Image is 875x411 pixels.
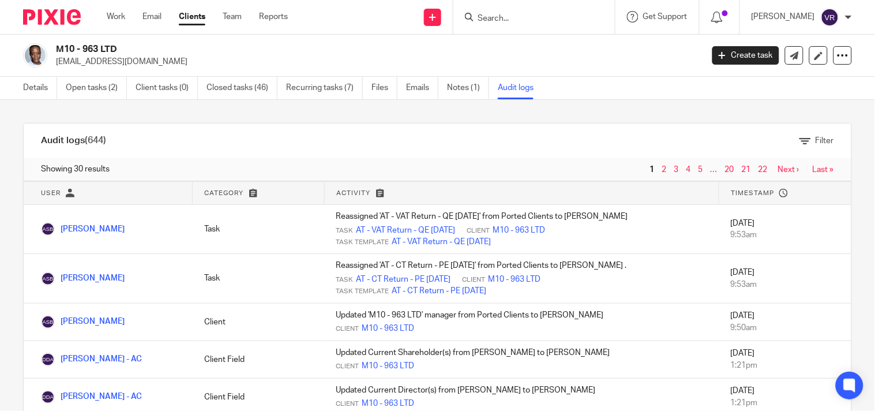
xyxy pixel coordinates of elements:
[356,225,456,236] a: AT - VAT Return - QE [DATE]
[731,322,840,334] div: 9:50am
[107,11,125,23] a: Work
[41,317,125,326] a: [PERSON_NAME]
[204,190,243,196] span: Category
[41,393,142,401] a: [PERSON_NAME] - AC
[752,11,815,23] p: [PERSON_NAME]
[493,225,546,236] a: M10 - 963 LTD
[41,163,110,175] span: Showing 30 results
[712,46,779,65] a: Create task
[85,136,106,145] span: (644)
[193,303,325,341] td: Client
[193,341,325,378] td: Client Field
[674,166,679,174] a: 3
[41,222,55,236] img: Akhil Siby - Billings
[719,341,851,378] td: [DATE]
[336,324,359,334] span: Client
[336,226,354,236] span: Task
[362,323,415,334] a: M10 - 963 LTD
[223,11,242,23] a: Team
[463,275,486,285] span: Client
[206,77,277,99] a: Closed tasks (46)
[41,225,125,233] a: [PERSON_NAME]
[731,360,840,371] div: 1:21pm
[371,77,397,99] a: Files
[731,279,840,290] div: 9:53am
[336,275,354,285] span: Task
[686,166,691,174] a: 4
[41,190,61,196] span: User
[742,166,751,174] a: 21
[392,285,487,297] a: AT - CT Return - PE [DATE]
[336,190,370,196] span: Activity
[41,390,55,404] img: Devanshi Darji - AC
[699,166,703,174] a: 5
[356,274,451,285] a: AT - CT Return - PE [DATE]
[325,205,719,254] td: Reassigned 'AT - VAT Return - QE [DATE]' from Ported Clients to [PERSON_NAME]
[489,274,541,285] a: M10 - 963 LTD
[498,77,542,99] a: Audit logs
[23,77,57,99] a: Details
[136,77,198,99] a: Client tasks (0)
[23,9,81,25] img: Pixie
[392,236,491,248] a: AT - VAT Return - QE [DATE]
[325,303,719,341] td: Updated 'M10 - 963 LTD' manager from Ported Clients to [PERSON_NAME]
[336,287,389,296] span: Task Template
[643,13,688,21] span: Get Support
[362,360,415,372] a: M10 - 963 LTD
[41,134,106,147] h1: Audit logs
[708,163,720,177] span: …
[758,166,768,174] a: 22
[41,353,55,367] img: Devanshi Darji - AC
[56,43,567,55] h2: M10 - 963 LTD
[719,254,851,303] td: [DATE]
[813,166,834,174] a: Last »
[821,8,839,27] img: svg%3E
[731,229,840,241] div: 9:53am
[41,272,55,286] img: Akhil Siby - Billings
[336,238,389,247] span: Task Template
[778,166,799,174] a: Next ›
[193,254,325,303] td: Task
[719,205,851,254] td: [DATE]
[816,137,834,145] span: Filter
[336,362,359,371] span: Client
[719,303,851,341] td: [DATE]
[286,77,363,99] a: Recurring tasks (7)
[731,397,840,409] div: 1:21pm
[325,254,719,303] td: Reassigned 'AT - CT Return - PE [DATE]' from Ported Clients to [PERSON_NAME] .
[447,77,489,99] a: Notes (1)
[731,190,774,196] span: Timestamp
[259,11,288,23] a: Reports
[66,77,127,99] a: Open tasks (2)
[662,166,667,174] a: 2
[647,163,658,177] span: 1
[23,43,47,68] img: Tonia%20Miller%20(T'Nia).jpg
[467,226,490,236] span: Client
[325,341,719,378] td: Updated Current Shareholder(s) from [PERSON_NAME] to [PERSON_NAME]
[56,56,695,68] p: [EMAIL_ADDRESS][DOMAIN_NAME]
[725,166,734,174] a: 20
[193,205,325,254] td: Task
[41,315,55,329] img: Akhil Siby - Billings
[336,399,359,409] span: Client
[476,14,580,24] input: Search
[362,398,415,409] a: M10 - 963 LTD
[406,77,438,99] a: Emails
[647,165,834,174] nav: pager
[179,11,205,23] a: Clients
[142,11,162,23] a: Email
[41,274,125,282] a: [PERSON_NAME]
[41,355,142,363] a: [PERSON_NAME] - AC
